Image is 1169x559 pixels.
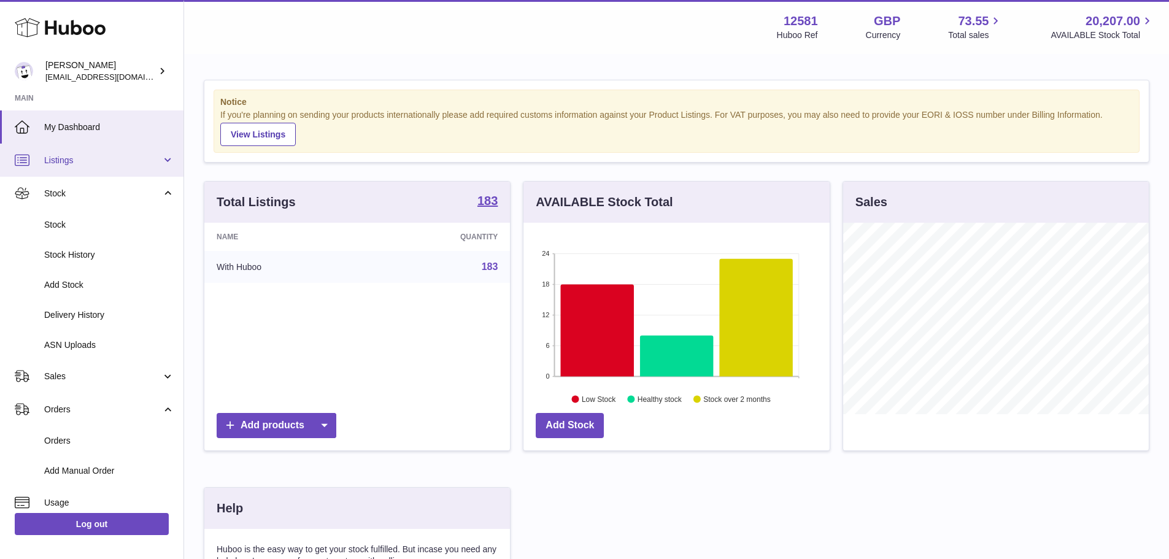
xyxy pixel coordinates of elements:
text: 24 [542,250,550,257]
a: View Listings [220,123,296,146]
div: Huboo Ref [777,29,818,41]
text: Healthy stock [638,395,682,403]
h3: Help [217,500,243,517]
span: Delivery History [44,309,174,321]
a: Log out [15,513,169,535]
th: Quantity [366,223,510,251]
a: 73.55 Total sales [948,13,1003,41]
strong: GBP [874,13,900,29]
span: Stock [44,188,161,199]
a: 183 [482,261,498,272]
span: 20,207.00 [1086,13,1140,29]
span: Orders [44,404,161,415]
strong: 183 [477,195,498,207]
h3: AVAILABLE Stock Total [536,194,673,210]
span: [EMAIL_ADDRESS][DOMAIN_NAME] [45,72,180,82]
a: 183 [477,195,498,209]
td: With Huboo [204,251,366,283]
text: 18 [542,280,550,288]
th: Name [204,223,366,251]
div: Currency [866,29,901,41]
span: 73.55 [958,13,989,29]
span: Stock [44,219,174,231]
text: 12 [542,311,550,318]
div: [PERSON_NAME] [45,60,156,83]
span: Listings [44,155,161,166]
span: Stock History [44,249,174,261]
h3: Total Listings [217,194,296,210]
span: ASN Uploads [44,339,174,351]
strong: 12581 [784,13,818,29]
img: rnash@drink-trip.com [15,62,33,80]
span: My Dashboard [44,121,174,133]
text: Low Stock [582,395,616,403]
text: Stock over 2 months [704,395,771,403]
strong: Notice [220,96,1133,108]
h3: Sales [855,194,887,210]
span: Orders [44,435,174,447]
span: Usage [44,497,174,509]
text: 0 [546,372,550,380]
span: Add Manual Order [44,465,174,477]
a: Add Stock [536,413,604,438]
a: 20,207.00 AVAILABLE Stock Total [1051,13,1154,41]
a: Add products [217,413,336,438]
span: AVAILABLE Stock Total [1051,29,1154,41]
div: If you're planning on sending your products internationally please add required customs informati... [220,109,1133,146]
span: Sales [44,371,161,382]
span: Add Stock [44,279,174,291]
text: 6 [546,342,550,349]
span: Total sales [948,29,1003,41]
